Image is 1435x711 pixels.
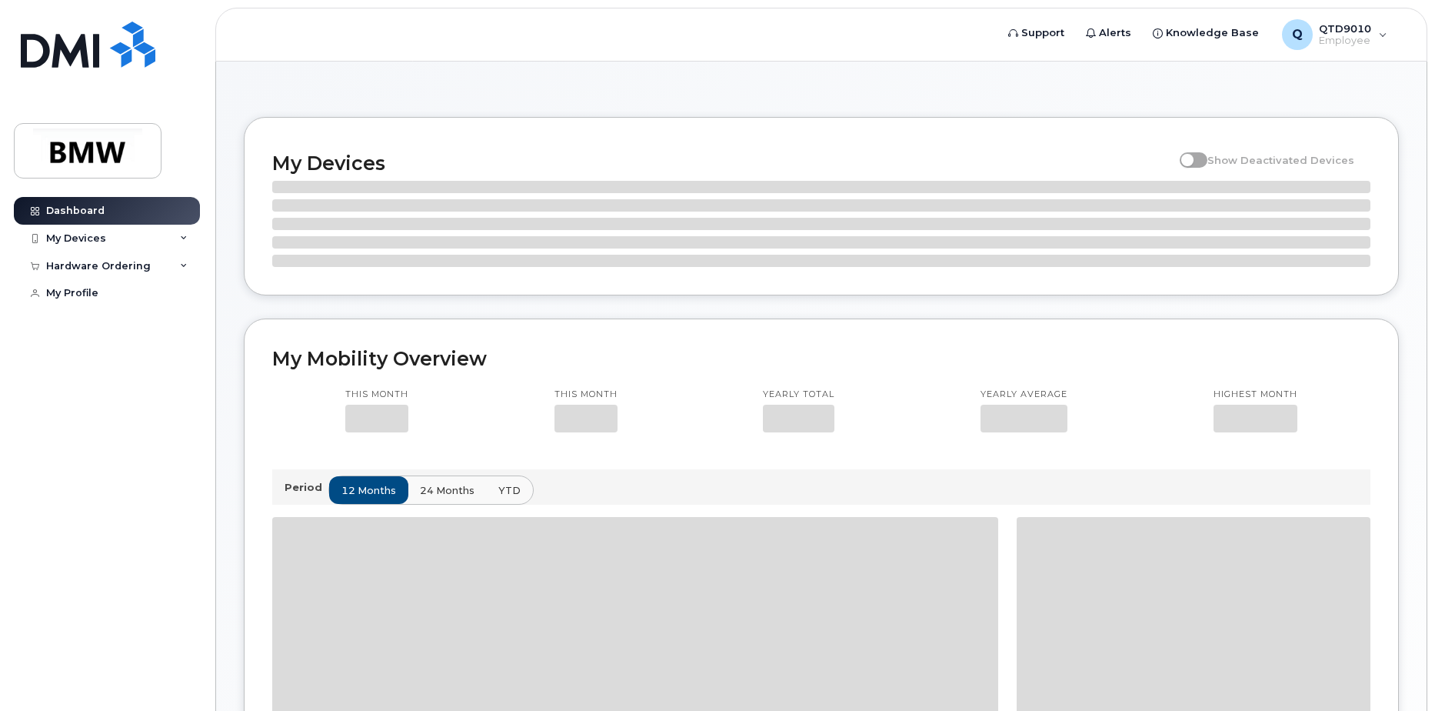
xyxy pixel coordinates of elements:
[554,389,618,401] p: This month
[345,389,408,401] p: This month
[285,480,328,495] p: Period
[1214,389,1297,401] p: Highest month
[1180,145,1192,158] input: Show Deactivated Devices
[981,389,1067,401] p: Yearly average
[763,389,834,401] p: Yearly total
[498,483,521,498] span: YTD
[420,483,474,498] span: 24 months
[272,152,1172,175] h2: My Devices
[1207,154,1354,166] span: Show Deactivated Devices
[272,347,1370,370] h2: My Mobility Overview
